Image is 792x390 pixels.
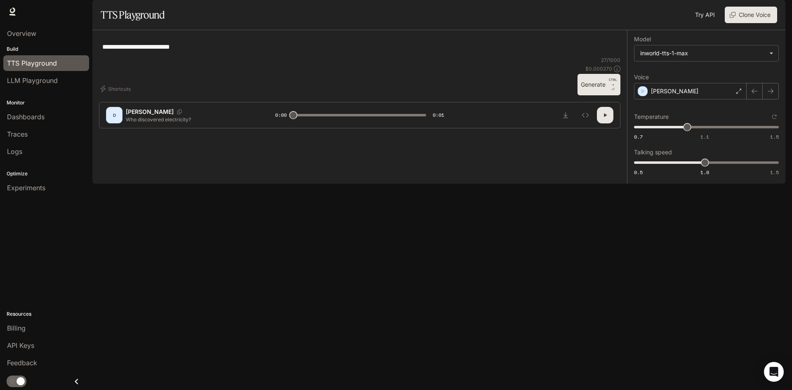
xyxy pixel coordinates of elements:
[275,111,287,119] span: 0:00
[126,108,174,116] p: [PERSON_NAME]
[634,45,778,61] div: inworld-tts-1-max
[634,36,651,42] p: Model
[433,111,444,119] span: 0:01
[108,109,121,122] div: D
[577,107,594,123] button: Inspect
[609,77,617,92] p: ⏎
[634,149,672,155] p: Talking speed
[577,74,620,95] button: GenerateCTRL +⏎
[174,109,185,114] button: Copy Voice ID
[99,82,134,95] button: Shortcuts
[634,133,643,140] span: 0.7
[700,169,709,176] span: 1.0
[634,114,669,120] p: Temperature
[585,65,612,72] p: $ 0.000270
[651,87,698,95] p: [PERSON_NAME]
[692,7,718,23] a: Try API
[101,7,165,23] h1: TTS Playground
[725,7,777,23] button: Clone Voice
[770,169,779,176] span: 1.5
[557,107,574,123] button: Download audio
[126,116,255,123] p: Who discovered electricity?
[634,169,643,176] span: 0.5
[601,57,620,64] p: 27 / 1000
[640,49,765,57] div: inworld-tts-1-max
[770,133,779,140] span: 1.5
[700,133,709,140] span: 1.1
[764,362,784,382] div: Open Intercom Messenger
[634,74,649,80] p: Voice
[770,112,779,121] button: Reset to default
[609,77,617,87] p: CTRL +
